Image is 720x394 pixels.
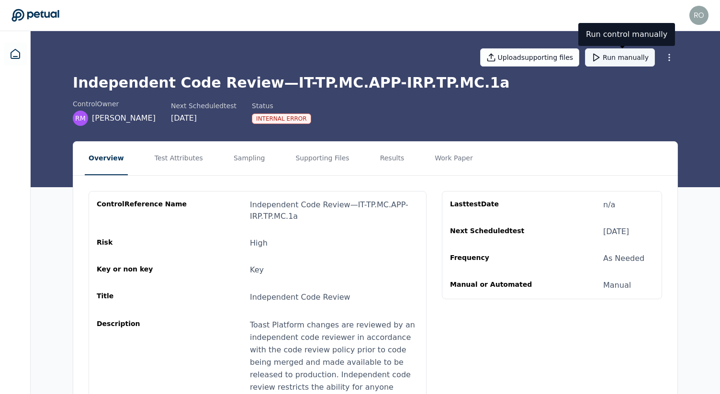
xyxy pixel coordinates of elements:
span: RM [75,113,86,123]
img: roberto+klaviyo@petual.ai [689,6,709,25]
button: Run manually [585,48,655,67]
div: [DATE] [603,226,629,237]
div: Manual or Automated [450,280,542,291]
div: Status [252,101,311,111]
button: Sampling [230,142,269,175]
button: Supporting Files [292,142,353,175]
div: As Needed [603,253,644,264]
div: Title [97,291,189,304]
a: Go to Dashboard [11,9,59,22]
div: Internal Error [252,113,311,124]
span: [PERSON_NAME] [92,113,156,124]
button: Uploadsupporting files [480,48,580,67]
span: Independent Code Review [250,293,350,302]
div: Run control manually [578,23,675,46]
button: Work Paper [431,142,477,175]
div: Independent Code Review — IT-TP.MC.APP-IRP.TP.MC.1a [250,199,418,222]
div: control Reference Name [97,199,189,222]
div: n/a [603,199,615,211]
button: Overview [85,142,128,175]
a: Dashboard [4,43,27,66]
div: Risk [97,237,189,249]
div: Last test Date [450,199,542,211]
div: Next Scheduled test [171,101,236,111]
div: Next Scheduled test [450,226,542,237]
button: Results [376,142,408,175]
h1: Independent Code Review — IT-TP.MC.APP-IRP.TP.MC.1a [73,74,678,91]
button: More Options [661,49,678,66]
div: High [250,237,268,249]
div: Key [250,264,264,276]
button: Test Attributes [151,142,207,175]
div: Key or non key [97,264,189,276]
div: control Owner [73,99,156,109]
nav: Tabs [73,142,677,175]
div: [DATE] [171,113,236,124]
div: Frequency [450,253,542,264]
div: Manual [603,280,631,291]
